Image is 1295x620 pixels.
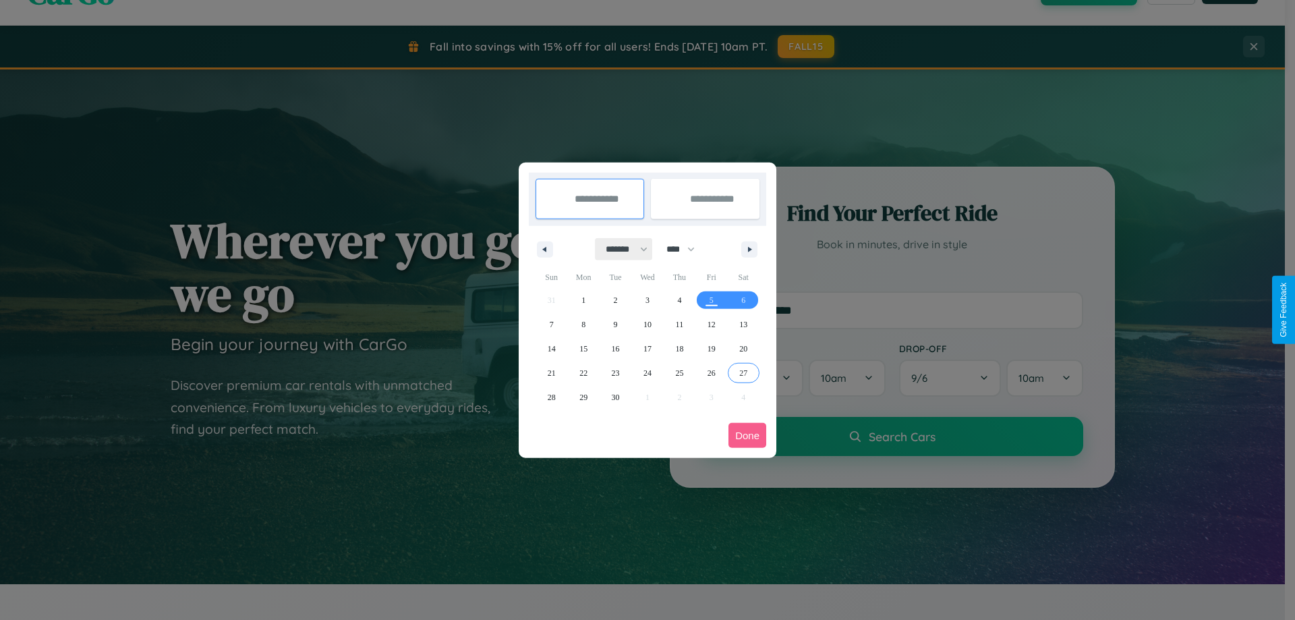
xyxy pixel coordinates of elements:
span: Thu [664,266,695,288]
button: 16 [600,337,631,361]
button: 19 [695,337,727,361]
span: 4 [677,288,681,312]
span: 21 [548,361,556,385]
button: 9 [600,312,631,337]
span: 9 [614,312,618,337]
button: 14 [536,337,567,361]
button: 10 [631,312,663,337]
span: 5 [710,288,714,312]
span: 6 [741,288,745,312]
button: 3 [631,288,663,312]
span: 11 [676,312,684,337]
button: 27 [728,361,759,385]
button: 26 [695,361,727,385]
button: 30 [600,385,631,410]
span: Sun [536,266,567,288]
button: 18 [664,337,695,361]
button: 5 [695,288,727,312]
span: 26 [708,361,716,385]
span: 12 [708,312,716,337]
span: Tue [600,266,631,288]
button: 21 [536,361,567,385]
button: 13 [728,312,759,337]
button: 25 [664,361,695,385]
button: 28 [536,385,567,410]
span: 30 [612,385,620,410]
button: 1 [567,288,599,312]
button: 8 [567,312,599,337]
span: 25 [675,361,683,385]
button: Done [728,423,766,448]
button: 2 [600,288,631,312]
span: Wed [631,266,663,288]
span: 2 [614,288,618,312]
span: 13 [739,312,747,337]
span: 7 [550,312,554,337]
span: 19 [708,337,716,361]
button: 29 [567,385,599,410]
span: 27 [739,361,747,385]
span: 15 [579,337,587,361]
button: 22 [567,361,599,385]
button: 23 [600,361,631,385]
span: 3 [645,288,650,312]
button: 15 [567,337,599,361]
button: 7 [536,312,567,337]
span: 20 [739,337,747,361]
span: 14 [548,337,556,361]
span: 8 [581,312,585,337]
button: 20 [728,337,759,361]
span: 23 [612,361,620,385]
span: 29 [579,385,587,410]
span: 10 [643,312,652,337]
span: 17 [643,337,652,361]
button: 12 [695,312,727,337]
button: 11 [664,312,695,337]
span: 22 [579,361,587,385]
span: 16 [612,337,620,361]
button: 4 [664,288,695,312]
span: 18 [675,337,683,361]
button: 24 [631,361,663,385]
span: Sat [728,266,759,288]
span: Mon [567,266,599,288]
button: 6 [728,288,759,312]
span: 28 [548,385,556,410]
span: Fri [695,266,727,288]
span: 24 [643,361,652,385]
span: 1 [581,288,585,312]
div: Give Feedback [1279,283,1288,337]
button: 17 [631,337,663,361]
